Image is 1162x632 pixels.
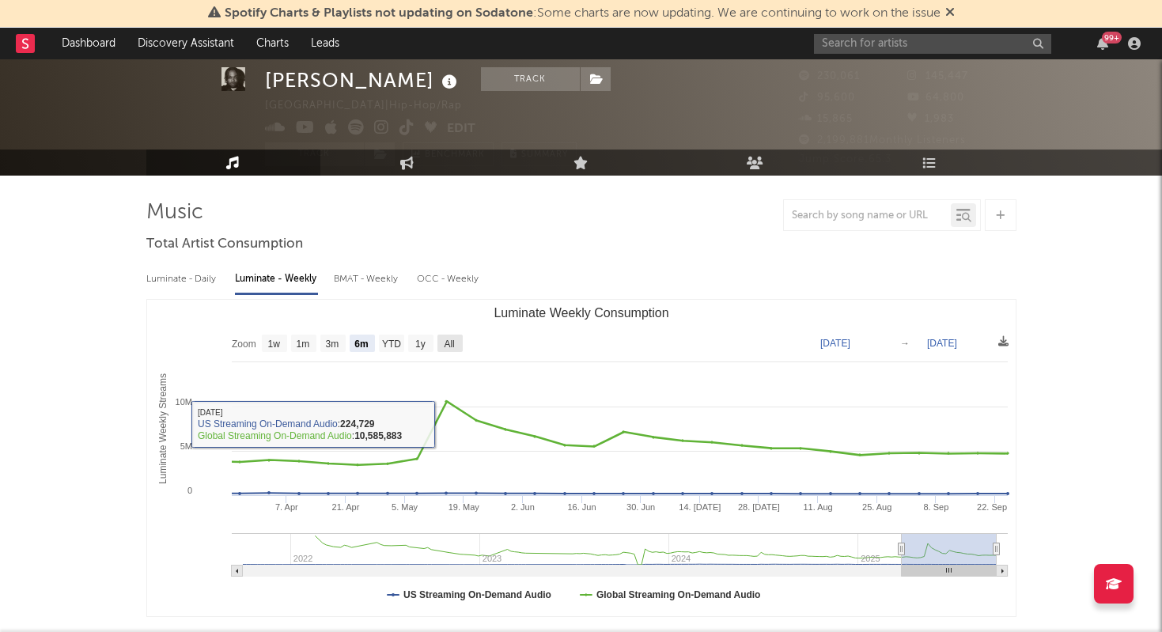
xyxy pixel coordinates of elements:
text: 8. Sep [923,502,948,512]
text: US Streaming On-Demand Audio [403,589,551,600]
a: Charts [245,28,300,59]
input: Search for artists [814,34,1051,54]
text: 6m [354,339,368,350]
div: OCC - Weekly [417,266,480,293]
span: Benchmark [425,146,485,165]
text: 28. [DATE] [737,502,779,512]
button: Track [265,142,364,166]
text: 22. Sep [977,502,1007,512]
text: 5. May [392,502,418,512]
div: BMAT - Weekly [334,266,401,293]
button: 99+ [1097,37,1108,50]
span: 2,199,881 Monthly Listeners [799,135,966,146]
text: 21. Apr [331,502,359,512]
text: Zoom [232,339,256,350]
div: Luminate - Weekly [235,266,318,293]
button: Track [481,67,580,91]
text: 25. Aug [862,502,891,512]
text: YTD [381,339,400,350]
text: All [444,339,454,350]
span: 64,800 [907,93,964,103]
span: Spotify Charts & Playlists not updating on Sodatone [225,7,533,20]
text: 16. Jun [567,502,596,512]
input: Search by song name or URL [784,210,951,222]
text: 2. Jun [510,502,534,512]
a: Benchmark [403,142,494,166]
text: → [900,338,910,349]
text: 30. Jun [626,502,655,512]
button: Edit [447,119,475,139]
text: 11. Aug [803,502,832,512]
span: 95,600 [799,93,855,103]
text: 14. [DATE] [679,502,721,512]
text: 1w [267,339,280,350]
div: 99 + [1102,32,1122,44]
button: Summary [502,142,577,166]
text: 7. Apr [274,502,297,512]
text: [DATE] [820,338,850,349]
text: 3m [325,339,339,350]
text: 10M [175,397,191,407]
text: 19. May [448,502,479,512]
text: 5M [180,441,191,451]
span: Dismiss [945,7,955,20]
span: 230,061 [799,71,860,81]
div: [GEOGRAPHIC_DATA] | Hip-Hop/Rap [265,97,480,115]
a: Discovery Assistant [127,28,245,59]
span: 1,983 [907,114,954,124]
span: 145,447 [907,71,968,81]
text: Luminate Weekly Consumption [494,306,668,320]
span: Total Artist Consumption [146,235,303,254]
div: [PERSON_NAME] [265,67,461,93]
text: 1m [296,339,309,350]
text: 1y [415,339,426,350]
span: 15,865 [799,114,853,124]
text: 0 [187,486,191,495]
text: [DATE] [927,338,957,349]
div: Luminate - Daily [146,266,219,293]
text: Luminate Weekly Streams [157,373,168,484]
text: Global Streaming On-Demand Audio [596,589,760,600]
a: Dashboard [51,28,127,59]
svg: Luminate Weekly Consumption [147,300,1016,616]
a: Leads [300,28,350,59]
span: : Some charts are now updating. We are continuing to work on the issue [225,7,941,20]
